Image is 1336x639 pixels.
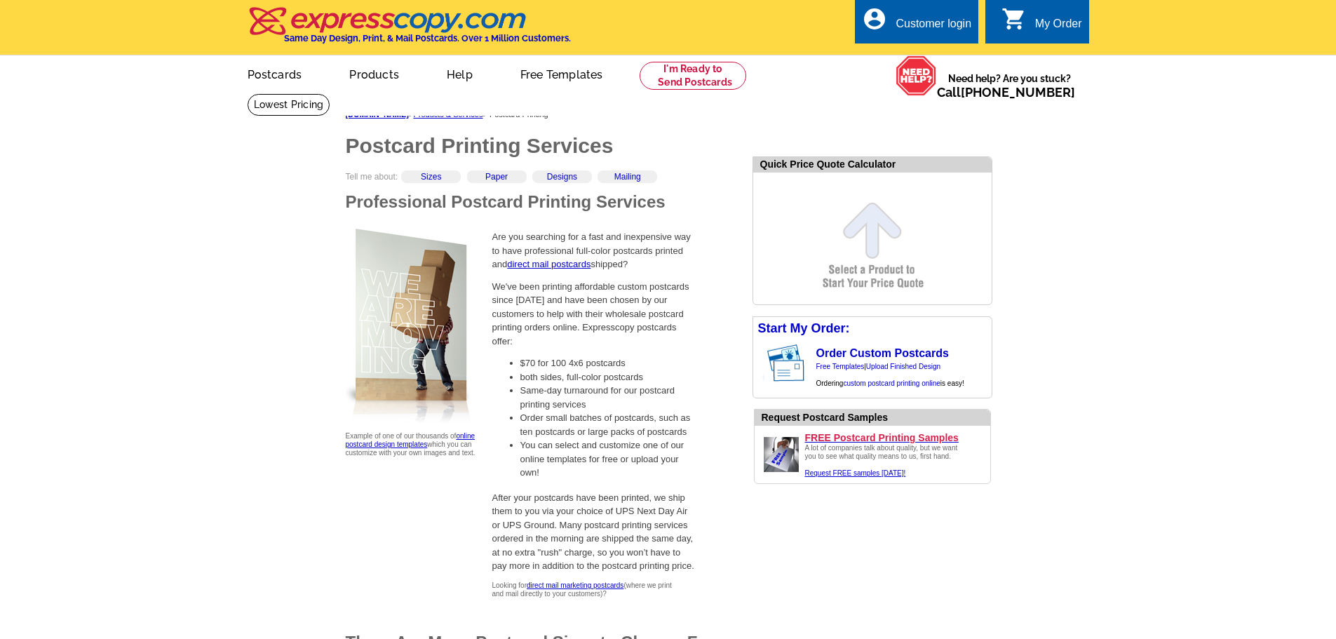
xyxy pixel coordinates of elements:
a: Sizes [421,172,441,182]
a: custom postcard printing online [843,379,940,387]
div: Start My Order: [753,317,992,340]
a: Help [424,57,495,90]
li: Same-day turnaround for our postcard printing services [520,384,696,411]
a: Same Day Design, Print, & Mail Postcards. Over 1 Million Customers. [248,17,571,43]
img: post card showing stamp and address area [764,340,814,386]
div: Quick Price Quote Calculator [753,157,992,173]
div: Customer login [896,18,971,37]
div: My Order [1035,18,1082,37]
a: Order Custom Postcards [816,347,949,359]
span: Call [937,85,1075,100]
i: account_circle [862,6,887,32]
a: online postcard design templates [346,432,475,448]
a: shopping_cart My Order [1001,15,1082,33]
img: example of postcard printing featuring a moving theme [346,222,478,432]
img: help [896,55,937,96]
a: Request FREE samples [DATE]! [805,469,906,477]
span: | Ordering is easy! [816,363,964,387]
h2: Professional Postcard Printing Services [346,194,738,210]
p: We've been printing affordable custom postcards since [DATE] and have been chosen by our customer... [492,280,696,349]
span: Need help? Are you stuck? [937,72,1082,100]
li: $70 for 100 4x6 postcards [520,356,696,370]
a: account_circle Customer login [862,15,971,33]
a: Free Templates [816,363,865,370]
div: Request Postcard Samples [762,410,990,425]
a: Designs [547,172,577,182]
li: Order small batches of postcards, such as ten postcards or large packs of postcards [520,411,696,438]
a: Free Templates [498,57,626,90]
li: both sides, full-color postcards [520,370,696,384]
a: [PHONE_NUMBER] [961,85,1075,100]
a: Paper [485,172,508,182]
a: direct mail marketing postcards [527,581,623,589]
p: After your postcards have been printed, we ship them to you via your choice of UPS Next Day Air o... [492,491,696,573]
a: FREE Postcard Printing Samples [805,431,985,444]
a: Upload Finished Design [866,363,940,370]
h4: Same Day Design, Print, & Mail Postcards. Over 1 Million Customers. [284,33,571,43]
p: Are you searching for a fast and inexpensive way to have professional full-color postcards printe... [492,230,696,271]
div: A lot of companies talk about quality, but we want you to see what quality means to us, first hand. [805,444,966,478]
a: Mailing [614,172,641,182]
span: Example of one of our thousands of which you can customize with your own images and text. [346,432,475,457]
li: You can select and customize one of our online templates for free or upload your own! [520,438,696,480]
a: direct mail postcards [507,259,591,269]
img: Upload a design ready to be printed [760,433,802,476]
p: Looking for (where we print and mail directly to your customers)? [492,581,675,598]
a: Products [327,57,421,90]
img: background image for postcard [753,340,764,386]
a: Postcards [225,57,325,90]
h1: Postcard Printing Services [346,135,738,156]
div: Tell me about: [346,170,738,194]
i: shopping_cart [1001,6,1027,32]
